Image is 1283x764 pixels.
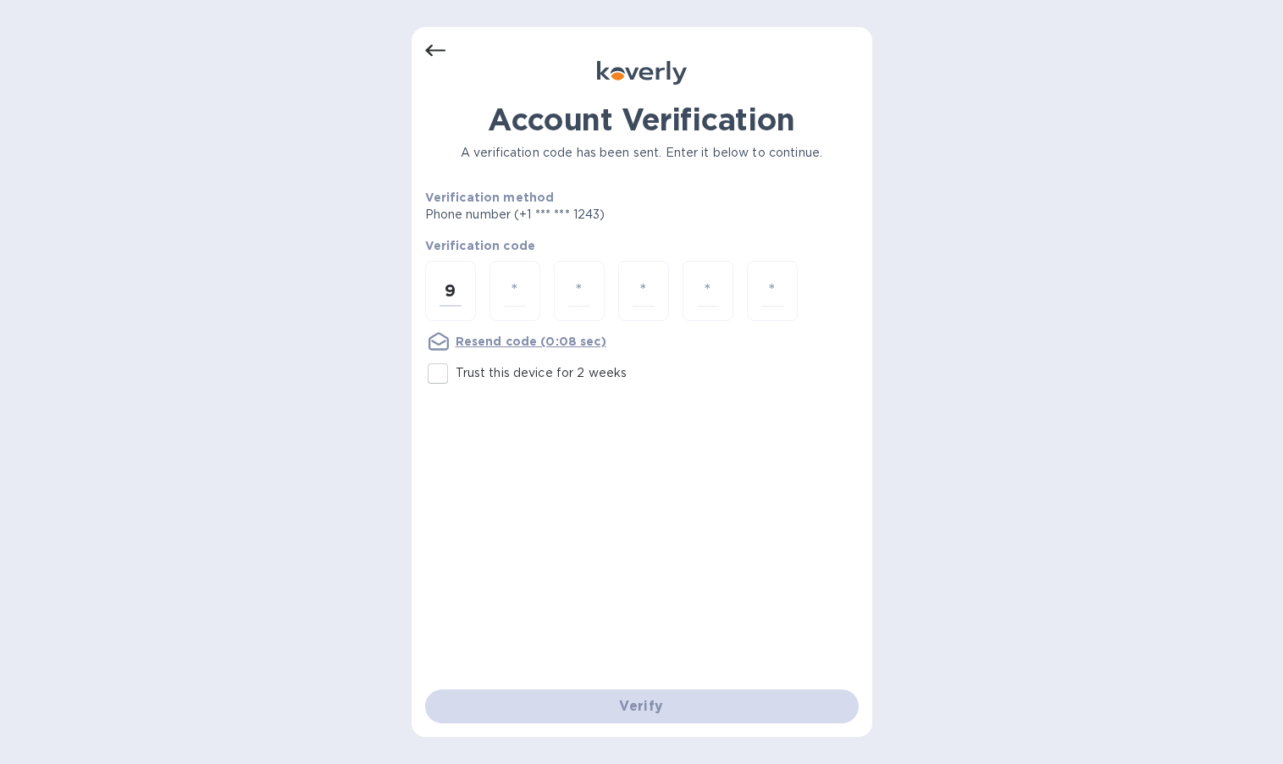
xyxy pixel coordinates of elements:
[456,364,628,382] p: Trust this device for 2 weeks
[456,335,606,348] u: Resend code (0:08 sec)
[425,191,555,204] b: Verification method
[425,206,735,224] p: Phone number (+1 *** *** 1243)
[425,144,859,162] p: A verification code has been sent. Enter it below to continue.
[425,102,859,137] h1: Account Verification
[425,237,859,254] p: Verification code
